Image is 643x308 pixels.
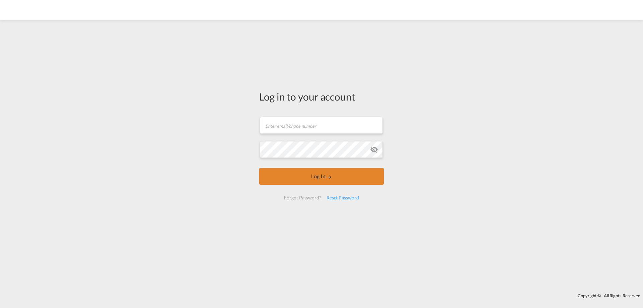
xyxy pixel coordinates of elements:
input: Enter email/phone number [260,117,383,134]
div: Forgot Password? [281,192,324,204]
div: Log in to your account [259,89,384,104]
div: Reset Password [324,192,362,204]
button: LOGIN [259,168,384,185]
md-icon: icon-eye-off [370,145,378,153]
